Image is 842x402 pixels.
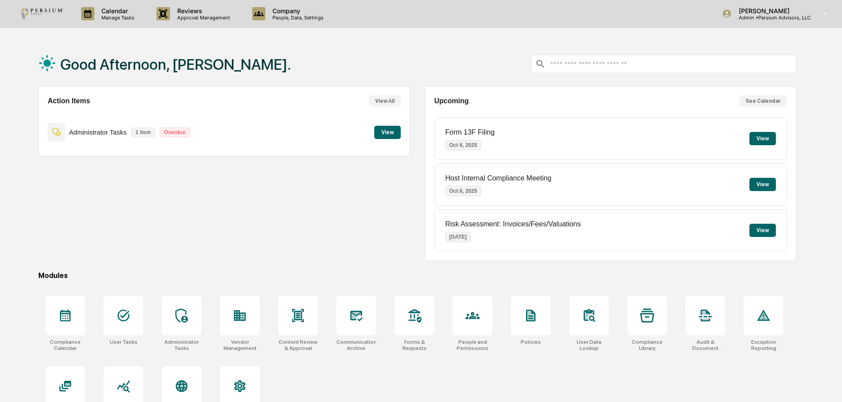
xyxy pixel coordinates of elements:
[38,271,796,280] div: Modules
[69,128,127,136] p: Administrator Tasks
[60,56,291,73] h1: Good Afternoon, [PERSON_NAME].
[131,128,155,137] p: 1 item
[94,15,139,21] p: Manage Tasks
[220,339,260,351] div: Vendor Management
[170,15,235,21] p: Approval Management
[732,15,811,21] p: Admin • Persium Advisors, LLC
[521,339,541,345] div: Policies
[374,126,401,139] button: View
[569,339,609,351] div: User Data Lookup
[395,339,434,351] div: Forms & Requests
[445,232,471,242] p: [DATE]
[21,8,63,19] img: logo
[162,339,201,351] div: Administrator Tasks
[160,128,190,137] p: Overdue
[48,97,90,105] h2: Action Items
[374,128,401,136] a: View
[627,339,667,351] div: Compliance Library
[336,339,376,351] div: Communications Archive
[94,7,139,15] p: Calendar
[110,339,138,345] div: User Tasks
[265,7,328,15] p: Company
[170,7,235,15] p: Reviews
[445,186,481,196] p: Oct 6, 2025
[445,140,481,150] p: Oct 6, 2025
[739,95,787,107] button: See Calendar
[445,220,581,228] p: Risk Assessment: Invoices/Fees/Valuations
[814,373,838,397] iframe: Open customer support
[445,174,551,182] p: Host Internal Compliance Meeting
[278,339,318,351] div: Content Review & Approval
[445,128,495,136] p: Form 13F Filing
[744,339,783,351] div: Exception Reporting
[265,15,328,21] p: People, Data, Settings
[749,132,776,145] button: View
[686,339,725,351] div: Audit & Document Logs
[749,178,776,191] button: View
[453,339,492,351] div: People and Permissions
[45,339,85,351] div: Compliance Calendar
[732,7,811,15] p: [PERSON_NAME]
[749,224,776,237] button: View
[434,97,469,105] h2: Upcoming
[369,95,401,107] button: View All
